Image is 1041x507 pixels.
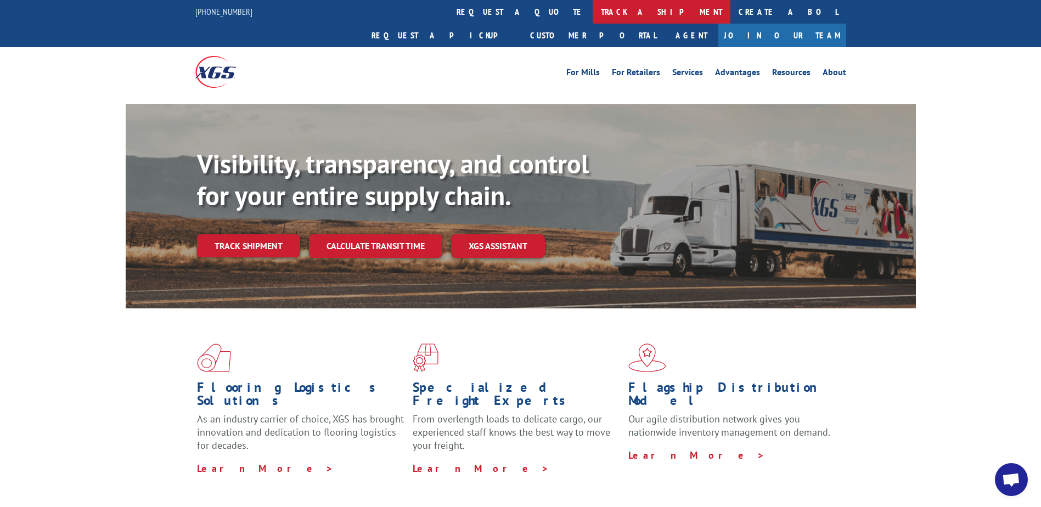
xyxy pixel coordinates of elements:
img: xgs-icon-flagship-distribution-model-red [628,343,666,372]
a: Agent [665,24,718,47]
a: Resources [772,68,811,80]
img: xgs-icon-focused-on-flooring-red [413,343,438,372]
a: For Retailers [612,68,660,80]
a: Join Our Team [718,24,846,47]
div: Open chat [995,463,1028,496]
a: Advantages [715,68,760,80]
span: Our agile distribution network gives you nationwide inventory management on demand. [628,413,830,438]
a: XGS ASSISTANT [451,234,545,258]
a: Request a pickup [363,24,522,47]
span: As an industry carrier of choice, XGS has brought innovation and dedication to flooring logistics... [197,413,404,452]
a: Track shipment [197,234,300,257]
p: From overlength loads to delicate cargo, our experienced staff knows the best way to move your fr... [413,413,620,461]
img: xgs-icon-total-supply-chain-intelligence-red [197,343,231,372]
a: [PHONE_NUMBER] [195,6,252,17]
h1: Flagship Distribution Model [628,381,836,413]
a: Learn More > [413,462,549,475]
a: Calculate transit time [309,234,442,258]
a: Learn More > [197,462,334,475]
a: Services [672,68,703,80]
a: About [823,68,846,80]
b: Visibility, transparency, and control for your entire supply chain. [197,147,589,212]
h1: Flooring Logistics Solutions [197,381,404,413]
a: Customer Portal [522,24,665,47]
h1: Specialized Freight Experts [413,381,620,413]
a: Learn More > [628,449,765,461]
a: For Mills [566,68,600,80]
